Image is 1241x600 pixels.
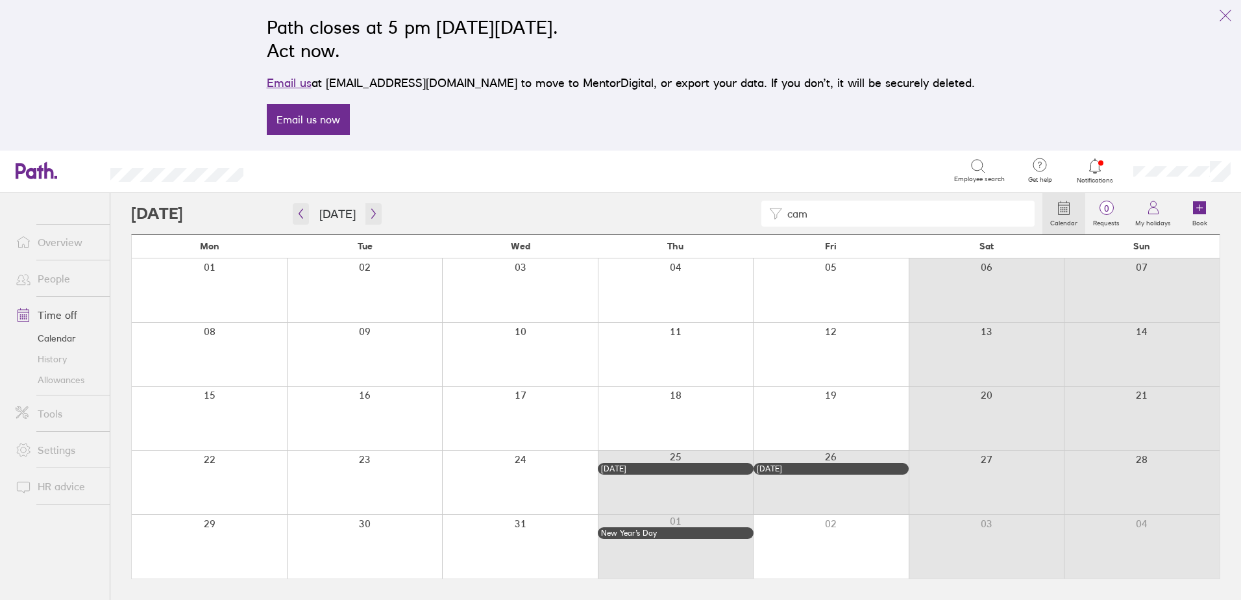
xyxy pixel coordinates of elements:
[667,241,683,251] span: Thu
[5,302,110,328] a: Time off
[267,16,975,62] h2: Path closes at 5 pm [DATE][DATE]. Act now.
[1085,216,1127,227] label: Requests
[1019,176,1061,184] span: Get help
[979,241,994,251] span: Sat
[1074,177,1116,184] span: Notifications
[601,529,750,538] div: New Year’s Day
[1133,241,1150,251] span: Sun
[511,241,530,251] span: Wed
[200,241,219,251] span: Mon
[5,401,110,427] a: Tools
[1085,193,1127,234] a: 0Requests
[757,464,905,473] div: [DATE]
[1185,216,1215,227] label: Book
[5,266,110,292] a: People
[954,175,1005,183] span: Employee search
[1127,193,1179,234] a: My holidays
[267,104,350,135] a: Email us now
[358,241,373,251] span: Tue
[267,74,975,92] p: at [EMAIL_ADDRESS][DOMAIN_NAME] to move to MentorDigital, or export your data. If you don’t, it w...
[309,203,366,225] button: [DATE]
[278,164,312,176] div: Search
[1179,193,1220,234] a: Book
[782,201,1027,226] input: Filter by employee
[1042,193,1085,234] a: Calendar
[601,464,750,473] div: [DATE]
[1074,157,1116,184] a: Notifications
[1042,216,1085,227] label: Calendar
[825,241,837,251] span: Fri
[5,349,110,369] a: History
[267,76,312,90] a: Email us
[5,473,110,499] a: HR advice
[5,328,110,349] a: Calendar
[5,369,110,390] a: Allowances
[1127,216,1179,227] label: My holidays
[1085,203,1127,214] span: 0
[5,229,110,255] a: Overview
[5,437,110,463] a: Settings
